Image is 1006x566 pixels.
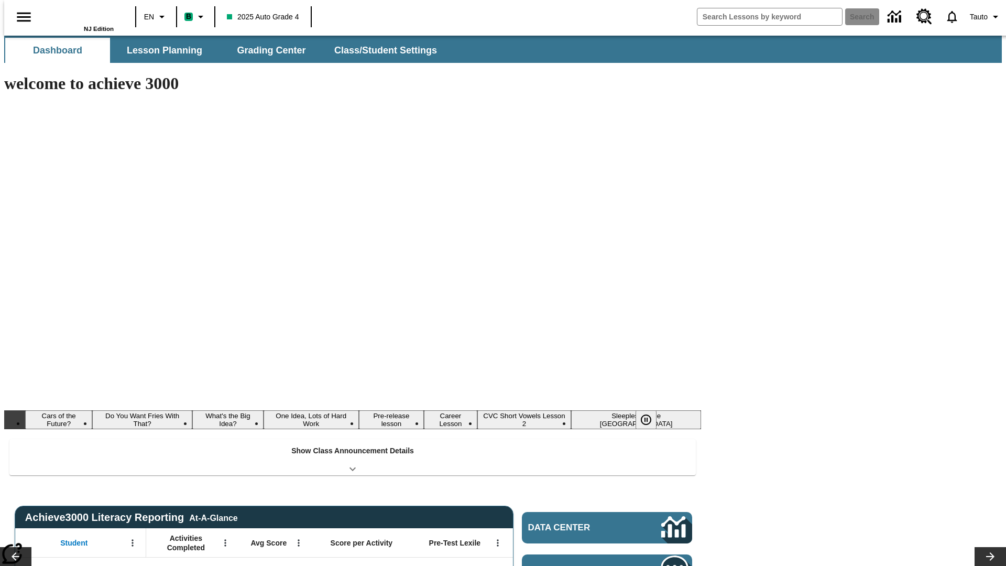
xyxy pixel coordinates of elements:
button: Slide 3 What's the Big Idea? [192,410,264,429]
button: Dashboard [5,38,110,63]
div: Show Class Announcement Details [9,439,696,475]
button: Slide 5 Pre-release lesson [359,410,424,429]
button: Slide 6 Career Lesson [424,410,477,429]
span: EN [144,12,154,23]
a: Resource Center, Will open in new tab [910,3,938,31]
button: Boost Class color is mint green. Change class color [180,7,211,26]
button: Profile/Settings [966,7,1006,26]
button: Slide 2 Do You Want Fries With That? [92,410,192,429]
div: Pause [636,410,667,429]
span: Pre-Test Lexile [429,538,481,548]
div: SubNavbar [4,36,1002,63]
span: Student [60,538,88,548]
input: search field [697,8,842,25]
button: Open side menu [8,2,39,32]
button: Grading Center [219,38,324,63]
button: Slide 7 CVC Short Vowels Lesson 2 [477,410,572,429]
span: Score per Activity [331,538,393,548]
span: Achieve3000 Literacy Reporting [25,511,238,524]
a: Data Center [881,3,910,31]
div: At-A-Glance [189,511,237,523]
button: Slide 1 Cars of the Future? [25,410,92,429]
span: Activities Completed [151,534,221,552]
a: Notifications [938,3,966,30]
button: Open Menu [490,535,506,551]
button: Open Menu [217,535,233,551]
div: SubNavbar [4,38,446,63]
span: Avg Score [250,538,287,548]
p: Show Class Announcement Details [291,445,414,456]
button: Lesson carousel, Next [975,547,1006,566]
button: Open Menu [291,535,307,551]
span: B [186,10,191,23]
button: Class/Student Settings [326,38,445,63]
div: Home [46,4,114,32]
a: Home [46,5,114,26]
button: Pause [636,410,657,429]
button: Lesson Planning [112,38,217,63]
span: Tauto [970,12,988,23]
button: Language: EN, Select a language [139,7,173,26]
button: Slide 4 One Idea, Lots of Hard Work [264,410,359,429]
span: 2025 Auto Grade 4 [227,12,299,23]
span: NJ Edition [84,26,114,32]
h1: welcome to achieve 3000 [4,74,701,93]
button: Open Menu [125,535,140,551]
button: Slide 8 Sleepless in the Animal Kingdom [571,410,701,429]
span: Data Center [528,523,626,533]
a: Data Center [522,512,692,543]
